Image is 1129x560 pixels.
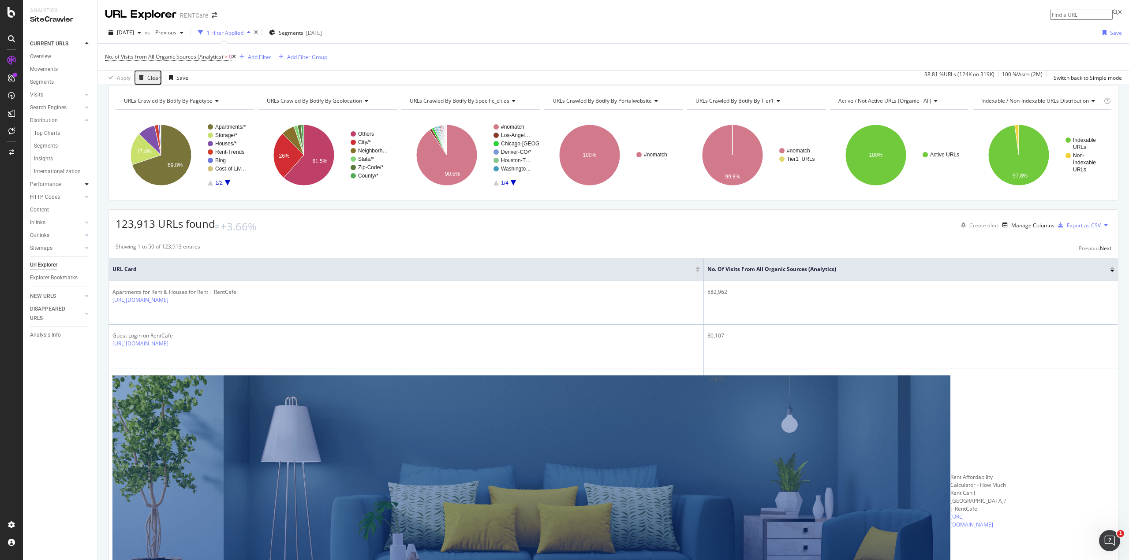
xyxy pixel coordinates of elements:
text: 100% [583,152,596,158]
span: Active / Not Active URLs (organic - all) [838,97,931,104]
text: Rent-Trends [215,149,244,155]
a: Distribution [30,116,82,125]
div: A chart. [116,117,253,193]
text: Apartments/* [215,124,246,130]
div: 38.81 % URLs ( 124K on 319K ) [924,70,994,85]
button: Next [1100,243,1111,253]
a: Performance [30,180,82,189]
button: Add Filter Group [275,52,327,62]
a: Explorer Bookmarks [30,273,91,282]
div: Analysis Info [30,330,61,340]
text: 1/4 [501,180,508,186]
span: URL Card [112,265,693,273]
text: #nomatch [644,152,667,158]
button: Export as CSV [1054,218,1101,232]
button: Save [1099,26,1122,40]
h4: URLs Crawled By Botify By specific_cities [408,94,532,108]
text: URLs [1073,167,1086,173]
div: Manage Columns [1011,222,1054,229]
a: Insights [34,154,91,163]
span: URLs Crawled By Botify By portalwebsite [553,97,652,104]
span: 1 [1117,530,1124,537]
a: DISAPPEARED URLS [30,304,82,323]
div: 30,107 [707,332,1114,340]
text: 26% [279,153,289,159]
h4: URLs Crawled By Botify By tier1 [694,94,818,108]
span: Indexable / Non-Indexable URLs distribution [981,97,1089,104]
span: > [224,53,228,60]
a: Segments [30,78,91,87]
div: A chart. [687,117,825,193]
a: [URL][DOMAIN_NAME] [112,296,168,304]
a: Segments [34,141,91,151]
a: Content [30,205,91,215]
button: Previous [152,26,187,40]
div: arrow-right-arrow-left [212,12,217,19]
svg: A chart. [401,117,539,193]
div: Distribution [30,116,58,125]
text: State/* [358,156,374,162]
text: URLs [1073,144,1086,150]
text: Cost-of-Liv… [215,166,246,172]
div: Movements [30,65,58,74]
text: Indexable [1073,159,1096,166]
div: times [254,30,258,35]
h4: Active / Not Active URLs [837,94,961,108]
text: 1/2 [215,180,223,186]
input: Find a URL [1050,10,1113,20]
h4: Indexable / Non-Indexable URLs Distribution [979,94,1102,108]
button: Add Filter [236,52,271,62]
svg: A chart. [973,117,1111,193]
div: Visits [30,90,43,100]
a: CURRENT URLS [30,39,82,48]
div: Save [1110,29,1122,37]
a: NEW URLS [30,292,82,301]
div: Internationalization [34,167,81,176]
div: SiteCrawler [30,15,90,25]
text: Neighborh… [358,148,388,154]
text: Tier1_URLs [787,156,815,162]
a: Sitemaps [30,244,82,253]
div: Insights [34,154,53,163]
span: 123,913 URLs found [116,216,215,231]
a: [URL][DOMAIN_NAME] [112,340,168,347]
button: Apply [105,70,131,85]
span: Previous [152,29,176,36]
div: CURRENT URLS [30,39,68,48]
a: Search Engines [30,103,82,112]
text: #nomatch [787,148,810,154]
span: vs [145,29,152,36]
text: Zip-Code/* [358,164,384,171]
h4: URLs Crawled By Botify By portalwebsite [551,94,675,108]
text: 99.8% [725,174,740,180]
a: Internationalization [34,167,91,176]
text: #nomatch [501,124,524,130]
div: +3.66% [221,219,257,234]
button: Create alert [957,218,999,232]
div: Apply [117,74,131,82]
div: Top Charts [34,129,60,138]
text: 90.5% [445,171,460,177]
text: Others [358,131,374,137]
text: Denver-CO/* [501,149,531,155]
div: URL Explorer [105,7,176,22]
text: Chicago-[GEOGRAPHIC_DATA]/* [501,141,581,147]
div: 100 % Visits ( 2M ) [1002,70,1043,85]
button: Manage Columns [999,220,1054,230]
div: 1 Filter Applied [207,29,243,37]
text: Indexable [1073,137,1096,143]
div: Analytics [30,7,90,15]
h4: URLs Crawled By Botify By geolocation [265,94,389,108]
text: Storage/* [215,132,237,138]
text: Blog [215,157,226,163]
div: Performance [30,180,61,189]
text: Houston-T… [501,157,531,163]
button: Previous [1079,243,1100,253]
svg: A chart. [258,117,396,193]
button: Segments[DATE] [265,26,325,40]
div: Inlinks [30,218,45,227]
div: RENTCafé [180,11,208,20]
div: Clear [147,74,161,82]
div: Content [30,205,49,215]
